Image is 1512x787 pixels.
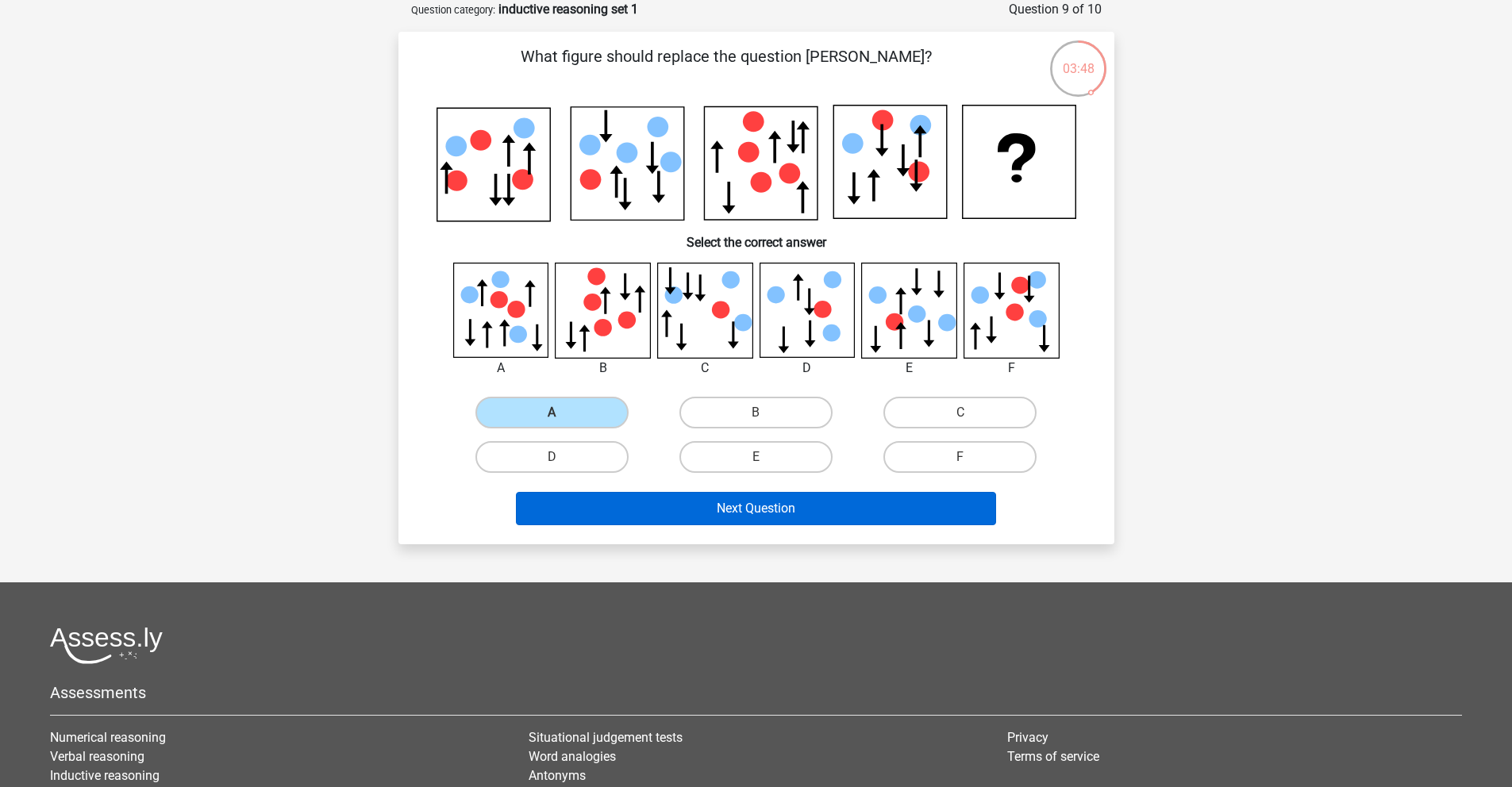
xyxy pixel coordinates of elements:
a: Terms of service [1007,749,1099,764]
a: Word analogies [529,749,616,764]
a: Inductive reasoning [50,768,160,783]
a: Situational judgement tests [529,730,683,745]
label: F [883,441,1037,473]
strong: inductive reasoning set 1 [498,2,638,17]
a: Verbal reasoning [50,749,144,764]
div: 03:48 [1048,39,1108,79]
h6: Select the correct answer [424,222,1089,250]
h5: Assessments [50,683,1462,702]
label: A [475,397,629,428]
label: C [883,397,1037,428]
img: Assessly logo [50,627,163,664]
a: Antonyms [529,768,586,783]
div: B [543,359,663,378]
small: Question category: [411,4,495,16]
div: F [952,359,1071,378]
button: Next Question [516,492,996,525]
div: D [748,359,868,378]
label: D [475,441,629,473]
label: B [679,397,833,428]
div: E [849,359,969,378]
label: E [679,441,833,473]
a: Privacy [1007,730,1048,745]
div: C [645,359,765,378]
p: What figure should replace the question [PERSON_NAME]? [424,44,1029,92]
a: Numerical reasoning [50,730,166,745]
div: A [441,359,561,378]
